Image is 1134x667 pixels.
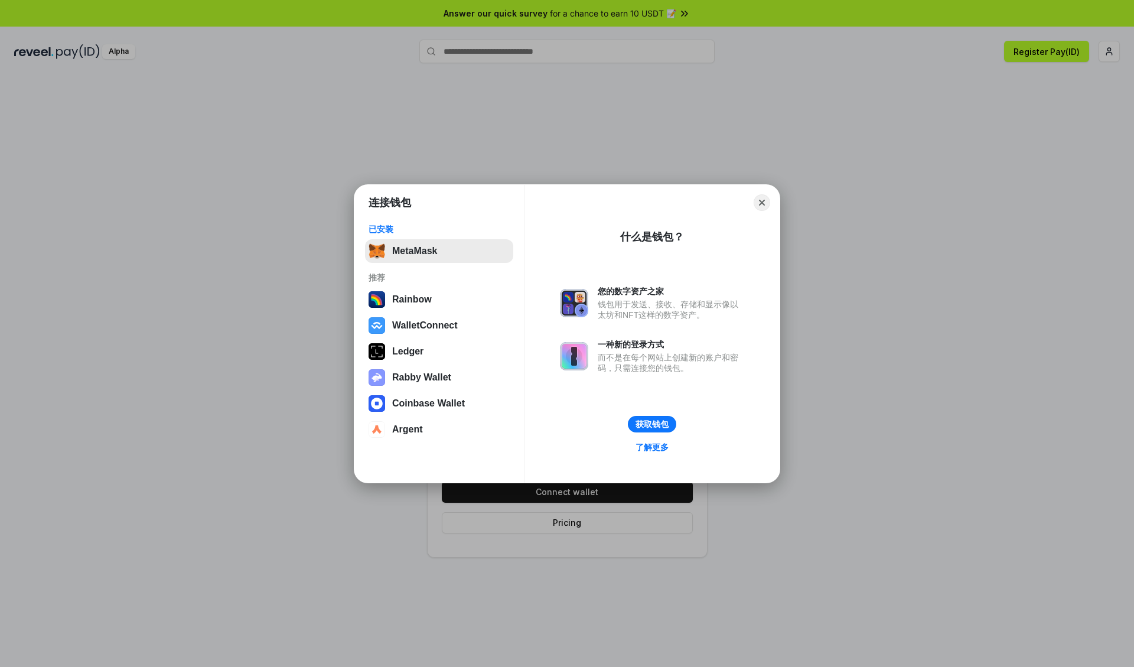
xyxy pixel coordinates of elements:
[369,291,385,308] img: svg+xml,%3Csvg%20width%3D%22120%22%20height%3D%22120%22%20viewBox%3D%220%200%20120%20120%22%20fil...
[598,286,744,297] div: 您的数字资产之家
[598,352,744,373] div: 而不是在每个网站上创建新的账户和密码，只需连接您的钱包。
[628,440,676,455] a: 了解更多
[628,416,676,432] button: 获取钱包
[620,230,684,244] div: 什么是钱包？
[369,317,385,334] img: svg+xml,%3Csvg%20width%3D%2228%22%20height%3D%2228%22%20viewBox%3D%220%200%2028%2028%22%20fill%3D...
[392,346,423,357] div: Ledger
[365,418,513,441] button: Argent
[392,424,423,435] div: Argent
[365,366,513,389] button: Rabby Wallet
[636,442,669,453] div: 了解更多
[560,342,588,370] img: svg+xml,%3Csvg%20xmlns%3D%22http%3A%2F%2Fwww.w3.org%2F2000%2Fsvg%22%20fill%3D%22none%22%20viewBox...
[369,343,385,360] img: svg+xml,%3Csvg%20xmlns%3D%22http%3A%2F%2Fwww.w3.org%2F2000%2Fsvg%22%20width%3D%2228%22%20height%3...
[392,320,458,331] div: WalletConnect
[369,369,385,386] img: svg+xml,%3Csvg%20xmlns%3D%22http%3A%2F%2Fwww.w3.org%2F2000%2Fsvg%22%20fill%3D%22none%22%20viewBox...
[369,421,385,438] img: svg+xml,%3Csvg%20width%3D%2228%22%20height%3D%2228%22%20viewBox%3D%220%200%2028%2028%22%20fill%3D...
[369,395,385,412] img: svg+xml,%3Csvg%20width%3D%2228%22%20height%3D%2228%22%20viewBox%3D%220%200%2028%2028%22%20fill%3D...
[365,239,513,263] button: MetaMask
[754,194,770,211] button: Close
[369,243,385,259] img: svg+xml,%3Csvg%20fill%3D%22none%22%20height%3D%2233%22%20viewBox%3D%220%200%2035%2033%22%20width%...
[598,339,744,350] div: 一种新的登录方式
[369,272,510,283] div: 推荐
[392,294,432,305] div: Rainbow
[365,392,513,415] button: Coinbase Wallet
[636,419,669,430] div: 获取钱包
[369,196,411,210] h1: 连接钱包
[365,288,513,311] button: Rainbow
[392,372,451,383] div: Rabby Wallet
[392,398,465,409] div: Coinbase Wallet
[560,289,588,317] img: svg+xml,%3Csvg%20xmlns%3D%22http%3A%2F%2Fwww.w3.org%2F2000%2Fsvg%22%20fill%3D%22none%22%20viewBox...
[598,299,744,320] div: 钱包用于发送、接收、存储和显示像以太坊和NFT这样的数字资产。
[365,314,513,337] button: WalletConnect
[392,246,437,256] div: MetaMask
[369,224,510,235] div: 已安装
[365,340,513,363] button: Ledger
